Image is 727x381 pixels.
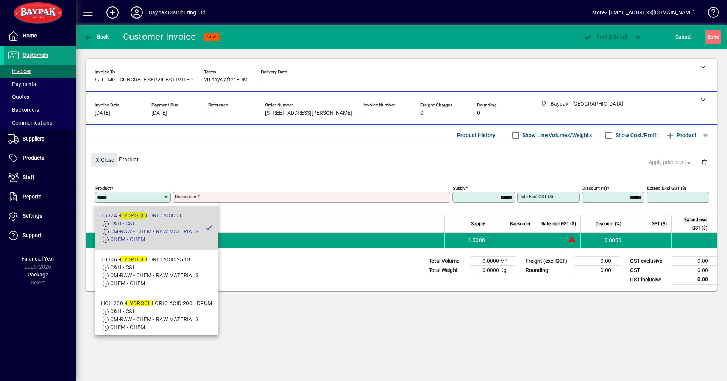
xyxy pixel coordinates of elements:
[454,128,499,142] button: Product History
[468,236,485,244] span: 1.0000
[519,194,553,199] mat-label: Rate excl GST ($)
[23,213,42,219] span: Settings
[91,153,117,167] button: Close
[4,103,76,116] a: Backorders
[95,186,111,191] mat-label: Product
[23,155,44,161] span: Products
[673,30,694,44] button: Cancel
[4,207,76,226] a: Settings
[510,220,530,228] span: Backorder
[4,78,76,91] a: Payments
[522,266,575,275] td: Rounding
[95,77,193,83] span: 621 - MPT CONCRETE SERVICES LIMITED
[675,31,692,43] span: Cancel
[541,220,576,228] span: Rate excl GST ($)
[123,236,132,244] span: Baypak - Onekawa
[4,226,76,245] a: Support
[592,6,695,19] div: store2 [EMAIL_ADDRESS][DOMAIN_NAME]
[23,174,34,180] span: Staff
[575,257,620,266] td: 0.00
[4,130,76,148] a: Suppliers
[470,266,516,275] td: 0.0000 Kg
[100,6,125,19] button: Add
[453,186,465,191] mat-label: Supply
[580,233,626,248] td: 0.0000
[8,107,39,113] span: Backorders
[23,194,41,200] span: Reports
[646,156,696,169] button: Apply price level
[89,156,119,163] app-page-header-button: Close
[175,194,197,199] mat-label: Description
[4,91,76,103] a: Quotes
[702,2,718,26] a: Knowledge Base
[141,220,164,228] span: Description
[425,257,470,266] td: Total Volume
[363,110,365,116] span: -
[125,6,149,19] button: Profile
[123,31,196,43] div: Customer Invoice
[579,30,631,44] button: Post & Email
[695,159,713,166] app-page-header-button: Delete
[149,6,206,19] div: Baypak Distributing Ltd
[23,33,37,39] span: Home
[208,110,210,116] span: -
[575,266,620,275] td: 0.00
[94,154,114,166] span: Close
[4,168,76,187] a: Staff
[596,34,600,40] span: P
[707,34,710,40] span: S
[84,34,109,40] span: Back
[8,68,31,74] span: Invoices
[695,153,713,171] button: Delete
[471,220,485,228] span: Supply
[626,275,672,284] td: GST inclusive
[522,257,575,266] td: Freight (excl GST)
[672,257,717,266] td: 0.00
[647,186,686,191] mat-label: Extend excl GST ($)
[672,275,717,284] td: 0.00
[676,215,707,232] span: Extend excl GST ($)
[477,110,480,116] span: 0
[23,52,48,58] span: Customers
[614,131,658,139] label: Show Cost/Profit
[652,220,667,228] span: GST ($)
[457,129,496,141] span: Product History
[672,266,717,275] td: 0.00
[82,30,111,44] button: Back
[8,81,36,87] span: Payments
[705,30,721,44] button: Save
[4,149,76,168] a: Products
[261,77,262,83] span: -
[626,257,672,266] td: GST exclusive
[649,158,693,166] span: Apply price level
[4,65,76,78] a: Invoices
[4,27,76,45] a: Home
[425,266,470,275] td: Total Weight
[23,136,44,142] span: Suppliers
[23,232,42,238] span: Support
[596,220,621,228] span: Discount (%)
[707,31,719,43] span: ave
[8,94,29,100] span: Quotes
[28,272,48,278] span: Package
[420,110,423,116] span: 0
[76,30,117,44] app-page-header-button: Back
[626,266,672,275] td: GST
[8,120,52,126] span: Communications
[207,34,216,39] span: NEW
[582,186,607,191] mat-label: Discount (%)
[521,131,592,139] label: Show Line Volumes/Weights
[86,145,717,173] div: Product
[583,34,627,40] span: ost & Email
[95,110,110,116] span: [DATE]
[115,220,124,228] span: Item
[470,257,516,266] td: 0.0000 M³
[204,77,248,83] span: 20 days after EOM
[4,116,76,129] a: Communications
[151,110,167,116] span: [DATE]
[4,187,76,206] a: Reports
[265,110,352,116] span: [STREET_ADDRESS][PERSON_NAME]
[22,256,55,262] span: Financial Year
